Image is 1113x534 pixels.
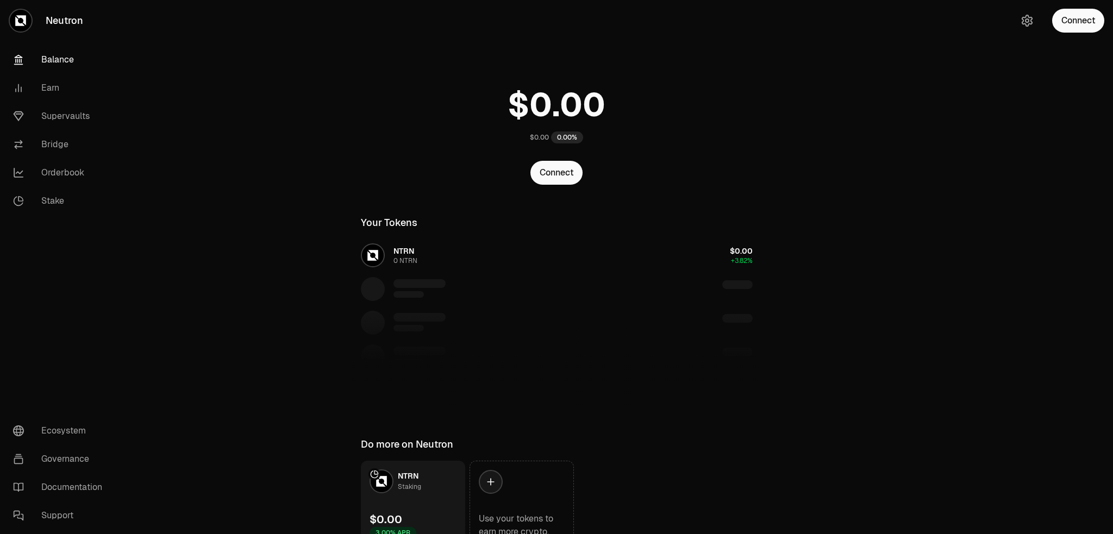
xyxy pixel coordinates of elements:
[361,215,417,230] div: Your Tokens
[4,187,117,215] a: Stake
[4,417,117,445] a: Ecosystem
[551,131,583,143] div: 0.00%
[371,470,392,492] img: NTRN Logo
[1052,9,1104,33] button: Connect
[4,130,117,159] a: Bridge
[4,501,117,530] a: Support
[4,74,117,102] a: Earn
[4,445,117,473] a: Governance
[4,473,117,501] a: Documentation
[370,512,402,527] div: $0.00
[4,46,117,74] a: Balance
[398,481,421,492] div: Staking
[4,159,117,187] a: Orderbook
[4,102,117,130] a: Supervaults
[398,471,418,481] span: NTRN
[361,437,453,452] div: Do more on Neutron
[530,161,583,185] button: Connect
[530,133,549,142] div: $0.00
